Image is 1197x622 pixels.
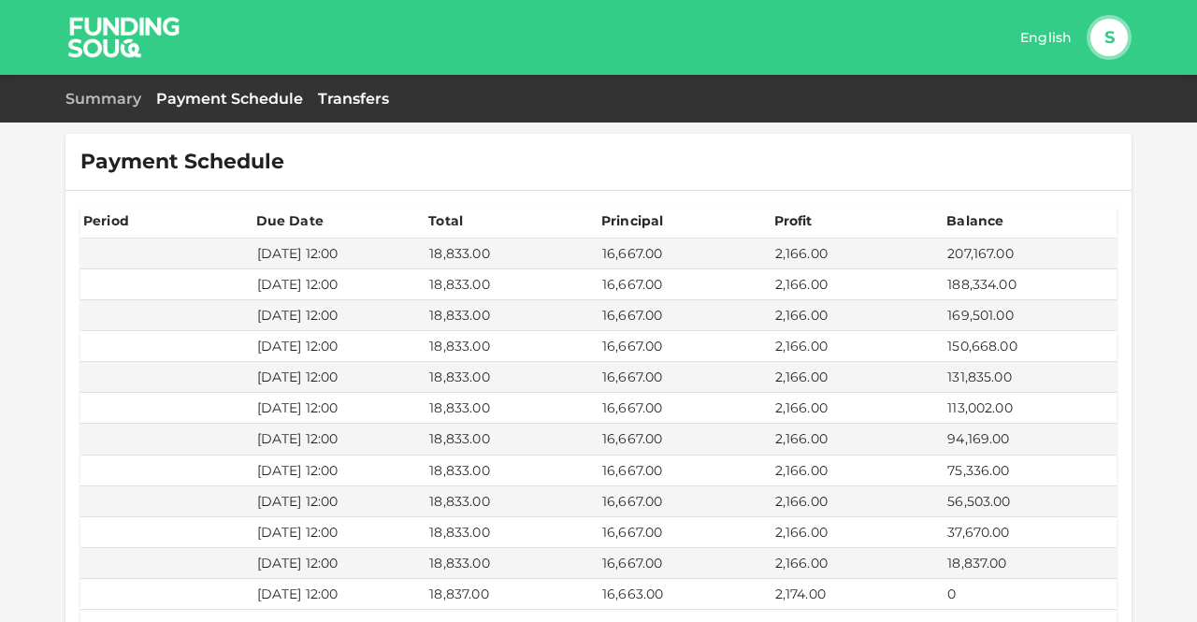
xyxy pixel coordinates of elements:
div: Profit [774,210,821,232]
div: Balance [946,210,1003,232]
td: 18,833.00 [425,269,598,300]
div: Principal [601,210,663,232]
td: [DATE] 12:00 [253,300,426,331]
td: 169,501.00 [944,300,1117,331]
span: English [1020,29,1072,46]
td: 2,166.00 [772,548,945,579]
button: S [1090,19,1128,56]
td: 16,667.00 [598,517,772,548]
td: 18,833.00 [425,424,598,455]
td: 16,667.00 [598,424,772,455]
td: [DATE] 12:00 [253,579,426,610]
a: Transfers [318,90,389,108]
td: 18,833.00 [425,517,598,548]
td: [DATE] 12:00 [253,486,426,517]
span: Payment Schedule [80,149,284,175]
td: 18,833.00 [425,393,598,424]
td: 18,833.00 [425,486,598,517]
td: 2,166.00 [772,300,945,331]
td: 113,002.00 [944,393,1117,424]
td: 2,166.00 [772,424,945,455]
div: Due Date [256,210,324,232]
td: 16,667.00 [598,362,772,393]
a: Payment Schedule [156,90,303,108]
td: [DATE] 12:00 [253,239,426,269]
div: Total [428,210,475,232]
td: 2,166.00 [772,517,945,548]
td: [DATE] 12:00 [253,269,426,300]
td: 16,667.00 [598,269,772,300]
td: 0 [944,579,1117,610]
a: Summary [65,90,141,108]
td: 16,667.00 [598,548,772,579]
td: 207,167.00 [944,239,1117,269]
td: 2,166.00 [772,239,945,269]
td: 18,833.00 [425,456,598,486]
td: 16,667.00 [598,456,772,486]
td: 2,166.00 [772,269,945,300]
td: [DATE] 12:00 [253,362,426,393]
td: 18,833.00 [425,548,598,579]
td: 18,833.00 [425,331,598,362]
td: 16,667.00 [598,486,772,517]
td: 2,166.00 [772,393,945,424]
td: 37,670.00 [944,517,1117,548]
td: 75,336.00 [944,456,1117,486]
td: 16,667.00 [598,393,772,424]
td: 16,667.00 [598,300,772,331]
td: 150,668.00 [944,331,1117,362]
td: 2,166.00 [772,362,945,393]
td: [DATE] 12:00 [253,331,426,362]
td: 16,667.00 [598,239,772,269]
td: 188,334.00 [944,269,1117,300]
td: 56,503.00 [944,486,1117,517]
td: 94,169.00 [944,424,1117,455]
td: [DATE] 12:00 [253,548,426,579]
td: 18,837.00 [944,548,1117,579]
td: 2,166.00 [772,331,945,362]
td: 16,663.00 [598,579,772,610]
td: 18,833.00 [425,362,598,393]
td: 18,837.00 [425,579,598,610]
td: 18,833.00 [425,239,598,269]
td: 2,166.00 [772,456,945,486]
td: 18,833.00 [425,300,598,331]
td: 16,667.00 [598,331,772,362]
td: 2,174.00 [772,579,945,610]
div: Period [83,210,130,232]
td: [DATE] 12:00 [253,393,426,424]
td: 2,166.00 [772,486,945,517]
td: 131,835.00 [944,362,1117,393]
td: [DATE] 12:00 [253,456,426,486]
td: [DATE] 12:00 [253,517,426,548]
td: [DATE] 12:00 [253,424,426,455]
